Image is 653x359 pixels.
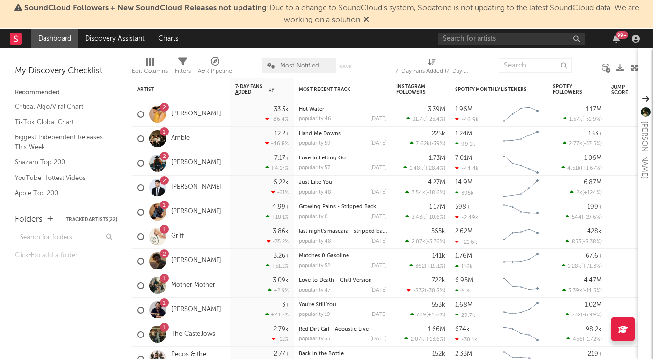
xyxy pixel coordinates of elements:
[299,87,372,92] div: Most Recent Track
[566,312,602,318] div: ( )
[171,232,184,241] a: Griff
[413,117,425,122] span: 31.7k
[566,238,602,245] div: ( )
[152,29,185,48] a: Charts
[428,106,445,112] div: 3.39M
[410,166,423,171] span: 1.48k
[370,239,387,244] div: [DATE]
[499,127,543,151] svg: Chart title
[427,117,444,122] span: -25.4 %
[274,131,289,137] div: 12.2k
[569,141,582,147] span: 2.77k
[15,101,108,112] a: Critical Algo/Viral Chart
[15,250,117,262] div: Click to add a folder.
[438,33,585,45] input: Search for artists
[499,322,543,347] svg: Chart title
[563,140,602,147] div: ( )
[395,66,469,77] div: 7-Day Fans Added (7-Day Fans Added)
[299,327,369,332] a: Red Dirt Girl - Acoustic Live
[427,190,444,196] span: -18.6 %
[299,278,387,283] div: Love to Death - Chill Version
[432,302,445,308] div: 553k
[299,253,387,259] div: Matches & Gasoline
[455,326,470,333] div: 674k
[273,277,289,284] div: 3.09k
[339,64,352,69] button: Save
[31,29,78,48] a: Dashboard
[370,141,387,146] div: [DATE]
[611,133,651,145] div: 84.5
[78,29,152,48] a: Discovery Assistant
[638,121,650,179] div: [PERSON_NAME]
[584,117,600,122] span: -31.9 %
[409,263,445,269] div: ( )
[66,217,117,222] button: Tracked Artists(22)
[299,239,331,244] div: popularity: 48
[299,180,387,185] div: Just Like You
[175,66,191,77] div: Filters
[455,165,479,172] div: -44.4k
[171,208,221,216] a: [PERSON_NAME]
[370,263,387,269] div: [DATE]
[171,183,221,192] a: [PERSON_NAME]
[171,330,215,338] a: The Castellows
[611,182,651,194] div: 28.9
[370,288,387,293] div: [DATE]
[403,165,445,171] div: ( )
[171,257,221,265] a: [PERSON_NAME]
[455,87,528,92] div: Spotify Monthly Listeners
[428,179,445,186] div: 4.27M
[299,302,387,308] div: You're Still You
[299,312,330,317] div: popularity: 19
[235,84,266,95] span: 7-Day Fans Added
[171,159,221,167] a: [PERSON_NAME]
[395,53,469,82] div: 7-Day Fans Added (7-Day Fans Added)
[572,313,581,318] span: 732
[171,281,215,290] a: Mother Mother
[299,302,336,308] a: You're Still You
[273,326,289,333] div: 2.79k
[499,298,543,322] svg: Chart title
[455,141,475,147] div: 99.1k
[611,255,651,267] div: 83.4
[15,173,108,183] a: YouTube Hottest Videos
[455,263,473,269] div: 116k
[455,312,475,318] div: 29.7k
[15,132,108,152] a: Biggest Independent Releases This Week
[567,166,581,171] span: 4.51k
[611,304,651,316] div: 32.2
[613,35,620,43] button: 99+
[274,155,289,161] div: 7.17k
[299,131,387,136] div: Hand Me Downs
[455,179,473,186] div: 14.9M
[405,189,445,196] div: ( )
[15,157,108,168] a: Shazam Top 200
[370,337,387,342] div: [DATE]
[198,66,232,77] div: A&R Pipeline
[499,102,543,127] svg: Chart title
[426,264,444,269] span: +19.1 %
[405,238,445,245] div: ( )
[171,110,221,118] a: [PERSON_NAME]
[370,165,387,171] div: [DATE]
[429,204,445,210] div: 1.17M
[273,228,289,235] div: 3.86k
[299,156,387,161] div: Love In Letting Go
[566,336,602,342] div: ( )
[299,190,331,195] div: popularity: 48
[431,141,444,147] span: -39 %
[587,228,602,235] div: 428k
[583,239,600,245] span: -8.38 %
[432,277,445,284] div: 722k
[455,190,474,196] div: 395k
[299,180,332,185] a: Just Like You
[432,351,445,357] div: 152k
[410,312,445,318] div: ( )
[586,106,602,112] div: 1.17M
[584,179,602,186] div: 6.87M
[265,312,289,318] div: +41.7 %
[568,288,582,293] span: 3.39k
[426,337,444,342] span: +13.6 %
[272,204,289,210] div: 4.99k
[499,273,543,298] svg: Chart title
